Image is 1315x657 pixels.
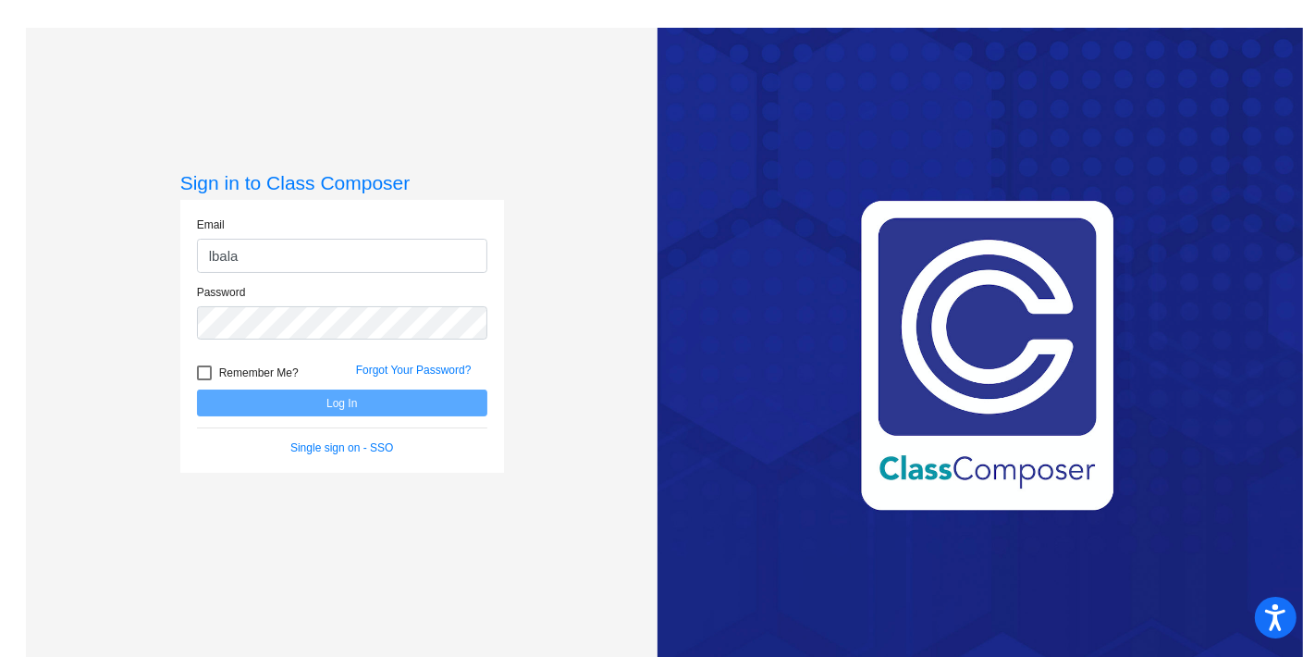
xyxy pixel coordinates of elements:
[197,284,246,301] label: Password
[197,217,225,233] label: Email
[356,364,472,377] a: Forgot Your Password?
[180,171,504,194] h3: Sign in to Class Composer
[290,441,393,454] a: Single sign on - SSO
[197,390,487,416] button: Log In
[219,362,299,384] span: Remember Me?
